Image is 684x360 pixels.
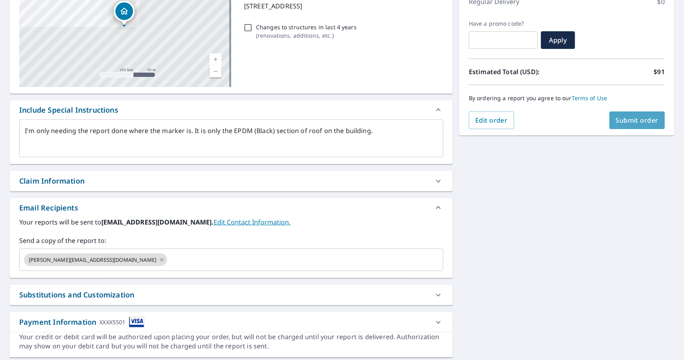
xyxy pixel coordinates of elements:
[469,20,538,27] label: Have a promo code?
[210,65,222,77] a: Current Level 17, Zoom Out
[210,53,222,65] a: Current Level 17, Zoom In
[25,127,438,150] textarea: I'm only needing the report done where the marker is. It is only the EPDM (Black) section of roof...
[19,176,85,186] div: Claim Information
[10,285,453,305] div: Substitutions and Customization
[19,332,443,351] div: Your credit or debit card will be authorized upon placing your order, but will not be charged unt...
[256,23,357,31] p: Changes to structures in last 4 years
[19,317,144,328] div: Payment Information
[469,111,514,129] button: Edit order
[475,116,508,125] span: Edit order
[10,198,453,217] div: Email Recipients
[244,1,440,11] p: [STREET_ADDRESS]
[469,95,665,102] p: By ordering a report you agree to our
[256,31,357,40] p: ( renovations, additions, etc. )
[99,317,125,328] div: XXXX5501
[609,111,665,129] button: Submit order
[572,94,607,102] a: Terms of Use
[24,256,161,264] span: [PERSON_NAME][EMAIL_ADDRESS][DOMAIN_NAME]
[24,253,167,266] div: [PERSON_NAME][EMAIL_ADDRESS][DOMAIN_NAME]
[114,1,135,26] div: Dropped pin, building 1, Residential property, 155 E Main St Newark, OH 43055
[547,36,569,44] span: Apply
[19,236,443,245] label: Send a copy of the report to:
[10,100,453,119] div: Include Special Instructions
[10,312,453,332] div: Payment InformationXXXX5501cardImage
[616,116,659,125] span: Submit order
[469,67,567,77] p: Estimated Total (USD):
[101,218,214,227] b: [EMAIL_ADDRESS][DOMAIN_NAME].
[19,289,134,300] div: Substitutions and Customization
[541,31,575,49] button: Apply
[19,202,78,213] div: Email Recipients
[654,67,665,77] p: $91
[129,317,144,328] img: cardImage
[19,105,118,115] div: Include Special Instructions
[214,218,291,227] a: EditContactInfo
[10,171,453,191] div: Claim Information
[19,217,443,227] label: Your reports will be sent to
